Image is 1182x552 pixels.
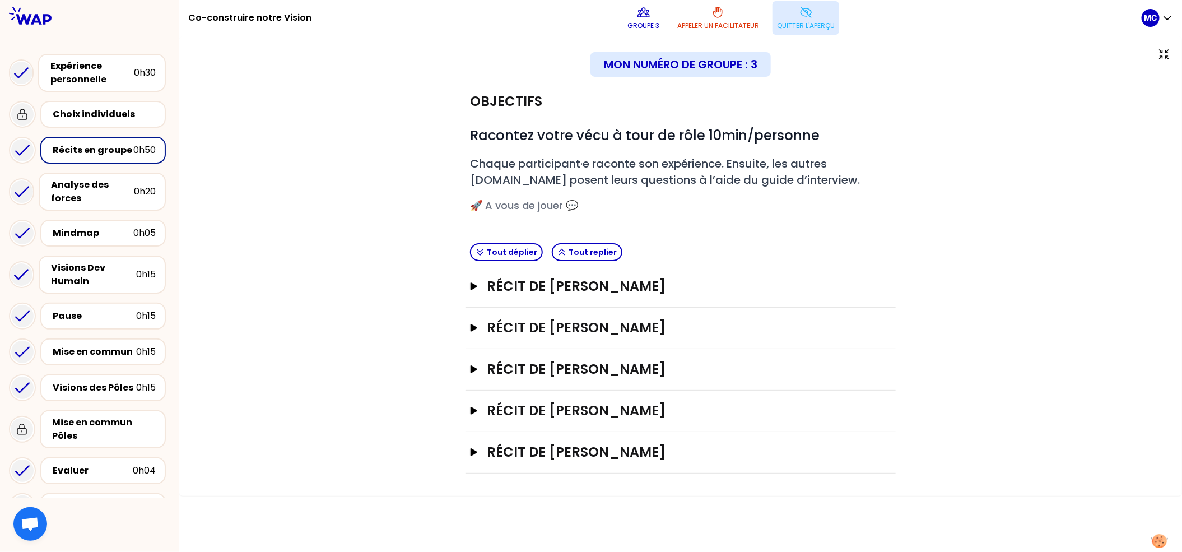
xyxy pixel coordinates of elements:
[134,66,156,80] div: 0h30
[623,1,664,35] button: Groupe 3
[470,92,542,110] h2: Objectifs
[470,443,891,461] button: Récit de [PERSON_NAME]
[470,319,891,337] button: Récit de [PERSON_NAME]
[470,360,891,378] button: Récit de [PERSON_NAME]
[136,345,156,359] div: 0h15
[53,309,136,323] div: Pause
[487,402,852,420] h3: Récit de [PERSON_NAME]
[777,21,835,30] p: Quitter l'aperçu
[773,1,839,35] button: Quitter l'aperçu
[487,319,852,337] h3: Récit de [PERSON_NAME]
[53,381,136,395] div: Visions des Pôles
[470,198,578,212] span: 🚀 A vous de jouer 💬
[53,226,133,240] div: Mindmap
[133,226,156,240] div: 0h05
[673,1,764,35] button: Appeler un facilitateur
[487,360,852,378] h3: Récit de [PERSON_NAME]
[134,185,156,198] div: 0h20
[53,464,133,477] div: Evaluer
[51,178,134,205] div: Analyse des forces
[53,143,133,157] div: Récits en groupe
[487,443,852,461] h3: Récit de [PERSON_NAME]
[51,261,136,288] div: Visions Dev Humain
[136,309,156,323] div: 0h15
[627,21,659,30] p: Groupe 3
[470,402,891,420] button: Récit de [PERSON_NAME]
[53,345,136,359] div: Mise en commun
[53,108,156,121] div: Choix individuels
[133,143,156,157] div: 0h50
[677,21,759,30] p: Appeler un facilitateur
[470,277,891,295] button: Récit de [PERSON_NAME]
[1144,12,1157,24] p: MC
[470,243,543,261] button: Tout déplier
[470,156,860,188] span: Chaque participant·e raconte son expérience. Ensuite, les autres [DOMAIN_NAME] posent leurs quest...
[590,52,771,77] div: Mon numéro de groupe : 3
[470,126,820,145] span: Racontez votre vécu à tour de rôle 10min/personne
[13,507,47,541] div: Ouvrir le chat
[133,464,156,477] div: 0h04
[136,381,156,395] div: 0h15
[487,277,852,295] h3: Récit de [PERSON_NAME]
[1142,9,1173,27] button: MC
[552,243,622,261] button: Tout replier
[136,268,156,281] div: 0h15
[52,416,156,443] div: Mise en commun Pôles
[50,59,134,86] div: Expérience personnelle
